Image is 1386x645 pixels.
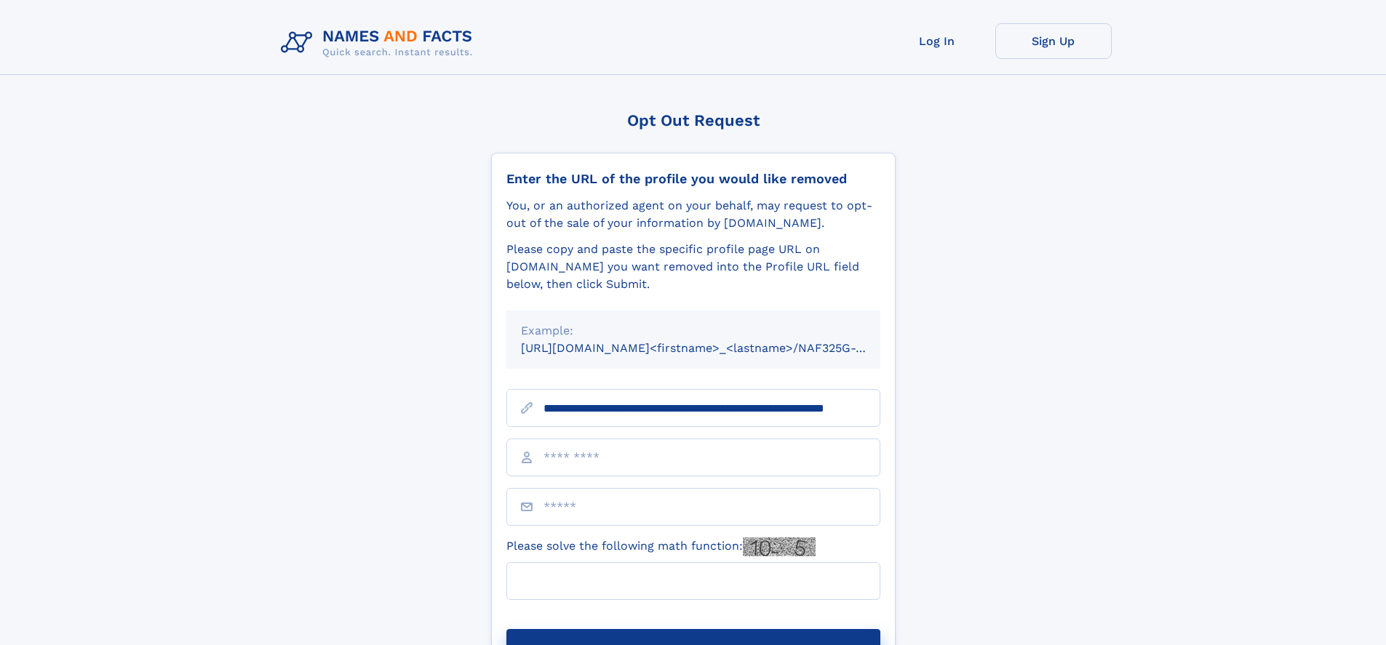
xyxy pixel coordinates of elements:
[491,111,896,129] div: Opt Out Request
[275,23,485,63] img: Logo Names and Facts
[521,341,908,355] small: [URL][DOMAIN_NAME]<firstname>_<lastname>/NAF325G-xxxxxxxx
[521,322,866,340] div: Example:
[879,23,995,59] a: Log In
[506,171,880,187] div: Enter the URL of the profile you would like removed
[506,197,880,232] div: You, or an authorized agent on your behalf, may request to opt-out of the sale of your informatio...
[506,241,880,293] div: Please copy and paste the specific profile page URL on [DOMAIN_NAME] you want removed into the Pr...
[506,537,816,556] label: Please solve the following math function:
[995,23,1112,59] a: Sign Up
